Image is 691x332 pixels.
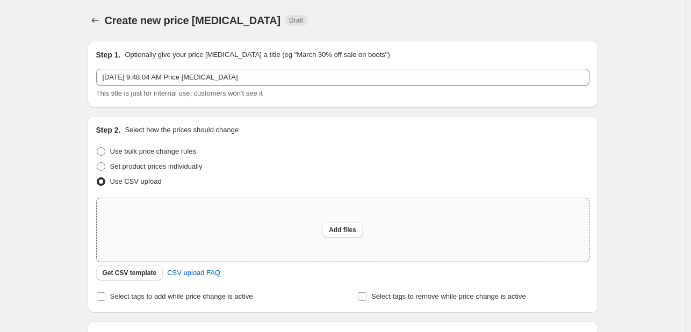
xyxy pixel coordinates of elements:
[110,177,162,185] span: Use CSV upload
[371,292,526,300] span: Select tags to remove while price change is active
[96,89,263,97] span: This title is just for internal use, customers won't see it
[161,264,227,282] a: CSV upload FAQ
[167,268,220,278] span: CSV upload FAQ
[105,15,281,26] span: Create new price [MEDICAL_DATA]
[88,13,103,28] button: Price change jobs
[96,265,163,280] button: Get CSV template
[103,269,157,277] span: Get CSV template
[125,125,239,135] p: Select how the prices should change
[110,292,253,300] span: Select tags to add while price change is active
[96,49,121,60] h2: Step 1.
[96,125,121,135] h2: Step 2.
[289,16,303,25] span: Draft
[110,147,196,155] span: Use bulk price change rules
[125,49,390,60] p: Optionally give your price [MEDICAL_DATA] a title (eg "March 30% off sale on boots")
[322,222,363,237] button: Add files
[96,69,589,86] input: 30% off holiday sale
[110,162,203,170] span: Set product prices individually
[329,226,356,234] span: Add files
